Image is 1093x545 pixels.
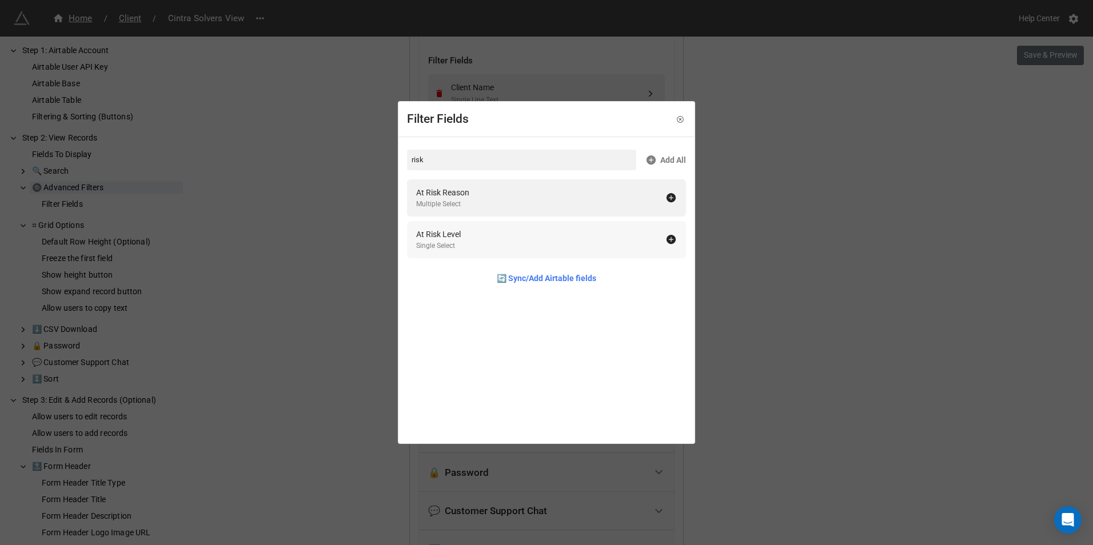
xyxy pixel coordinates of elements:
[416,241,461,251] div: Single Select
[407,150,636,170] input: Search...
[1054,506,1082,534] div: Open Intercom Messenger
[407,110,469,129] div: Filter Fields
[416,186,469,199] div: At Risk Reason
[416,228,461,241] div: At Risk Level
[416,199,469,210] div: Multiple Select
[497,272,596,284] a: 🔄 Sync/Add Airtable fields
